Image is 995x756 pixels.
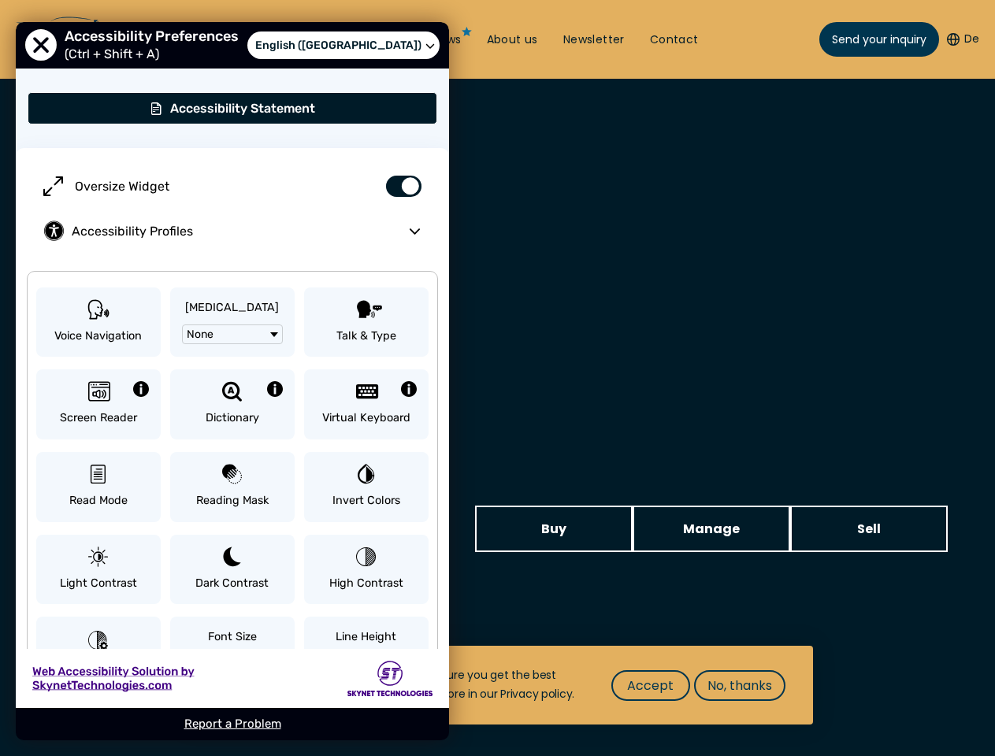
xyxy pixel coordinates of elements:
button: De [947,31,979,47]
button: Dictionary [170,369,295,439]
a: Manage [633,506,790,552]
button: No, thanks [694,670,785,701]
button: None [182,324,283,344]
button: Accessibility Statement [28,92,437,124]
button: Voice Navigation [36,287,161,358]
a: Privacy policy [500,686,572,702]
button: Talk & Type [304,287,429,358]
img: Skynet [347,661,433,696]
span: No, thanks [707,676,772,695]
button: Invert Colors [304,452,429,522]
button: Close Accessibility Preferences Menu [25,30,57,61]
button: Accessibility Profiles [32,209,433,254]
span: Font Size [208,628,257,646]
a: Yacht News [394,32,462,48]
span: Send your inquiry [832,31,926,48]
button: Accept [611,670,690,701]
button: Virtual Keyboard [304,369,429,439]
span: (Ctrl + Shift + A) [65,46,167,61]
span: Accessibility Profiles [72,224,397,239]
a: Contact [650,32,699,48]
span: Manage [683,519,740,539]
span: Oversize Widget [75,179,169,194]
a: Skynet - opens in new tab [16,649,449,708]
span: Line Height [336,628,396,646]
a: Report a Problem - opens in new tab [184,717,281,731]
button: Dark Contrast [170,535,295,605]
a: About us [487,32,538,48]
span: None [187,328,213,341]
a: Sell [790,506,948,552]
a: Newsletter [563,32,625,48]
span: Accessibility Preferences [65,28,247,45]
span: Sell [857,519,881,539]
button: Smart Contrast [36,617,161,689]
button: Screen Reader [36,369,161,439]
div: User Preferences [16,22,449,740]
span: Accept [627,676,674,695]
a: Send your inquiry [819,22,939,57]
span: English ([GEOGRAPHIC_DATA]) [255,37,421,54]
button: Reading Mask [170,452,295,522]
span: Buy [541,519,566,539]
a: Buy [475,506,633,552]
button: Read Mode [36,452,161,522]
img: Web Accessibility Solution by Skynet Technologies [32,664,195,693]
span: Accessibility Statement [170,101,315,116]
span: [MEDICAL_DATA] [185,299,279,317]
button: Light Contrast [36,535,161,605]
a: Select Language [247,31,440,60]
button: High Contrast [304,535,429,605]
